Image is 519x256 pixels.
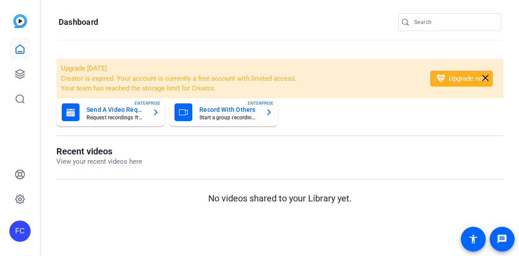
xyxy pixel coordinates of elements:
[414,17,494,28] input: Search
[61,74,419,84] li: Creator is expired. Your account is currently a free account with limited access.
[480,73,491,84] mat-icon: close
[56,157,142,167] p: View your recent videos here
[13,14,27,28] img: blue-gradient.svg
[56,192,503,205] p: No videos shared to your Library yet.
[56,146,142,157] h1: Recent videos
[199,104,258,115] mat-card-title: Record With Others
[436,73,446,84] mat-icon: diamond
[199,115,258,120] mat-card-subtitle: Start a group recording session
[61,64,107,72] span: Upgrade [DATE]
[87,104,145,115] mat-card-title: Send A Video Request
[497,234,507,244] mat-icon: message
[59,17,98,28] h1: Dashboard
[87,115,145,120] mat-card-subtitle: Request recordings from anyone, anywhere
[169,98,277,126] button: Record With OthersStart a group recording sessionENTERPRISE
[468,234,479,244] mat-icon: accessibility
[9,221,31,242] div: FC
[430,71,493,87] button: Upgrade now
[248,100,273,106] span: ENTERPRISE
[61,83,419,94] li: Your team has reached the storage limit for Creator.
[135,100,160,106] span: ENTERPRISE
[56,98,165,126] button: Send A Video RequestRequest recordings from anyone, anywhereENTERPRISE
